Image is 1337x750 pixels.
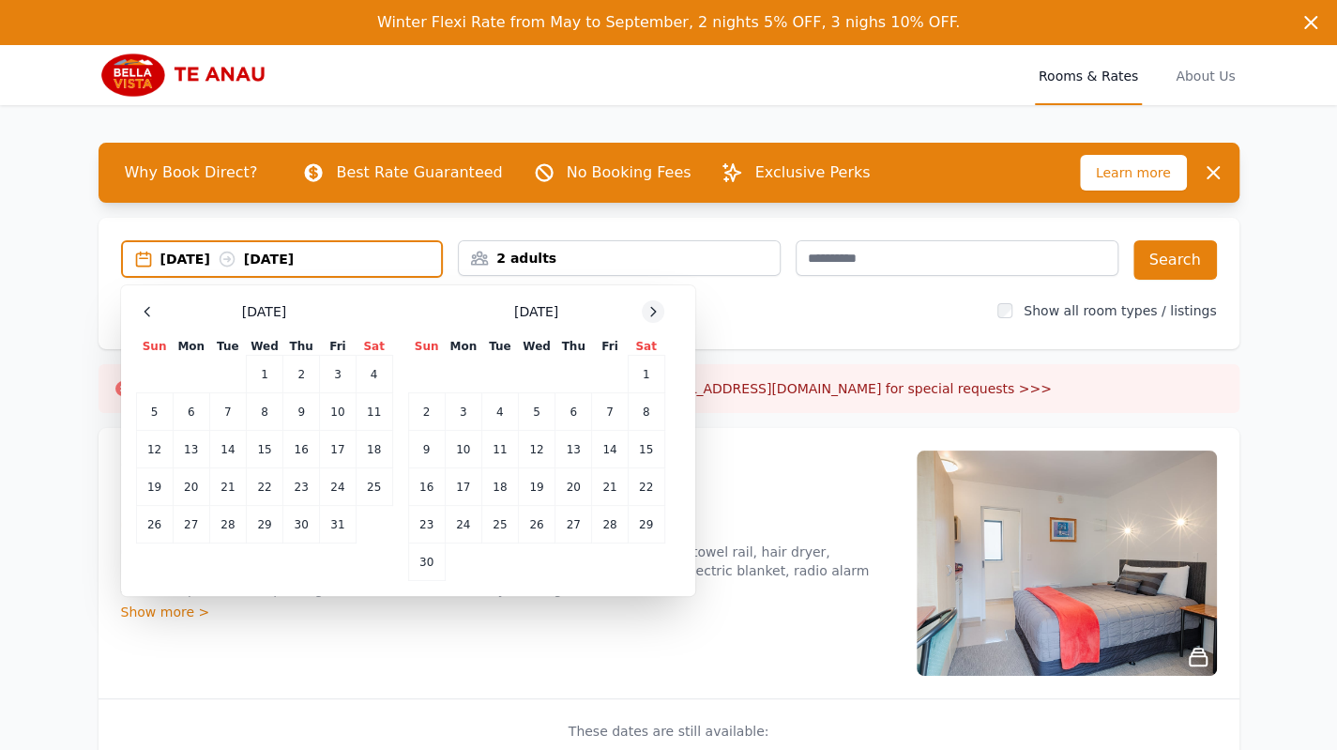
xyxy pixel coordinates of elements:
td: 4 [356,356,392,393]
td: 3 [445,393,481,431]
td: 1 [246,356,282,393]
label: Show all room types / listings [1024,303,1216,318]
td: 10 [445,431,481,468]
th: Mon [445,338,481,356]
th: Thu [283,338,320,356]
th: Mon [173,338,209,356]
div: Show more > [121,603,894,621]
td: 11 [481,431,518,468]
button: Search [1133,240,1217,280]
a: About Us [1172,45,1238,105]
td: 6 [173,393,209,431]
td: 19 [518,468,555,506]
th: Wed [518,338,555,356]
td: 17 [445,468,481,506]
span: Why Book Direct? [110,154,273,191]
td: 21 [209,468,246,506]
td: 28 [209,506,246,543]
td: 22 [246,468,282,506]
span: [DATE] [242,302,286,321]
img: Bella Vista Te Anau [99,53,279,98]
td: 15 [246,431,282,468]
span: Learn more [1080,155,1187,191]
td: 29 [628,506,664,543]
p: Best Rate Guaranteed [336,161,502,184]
p: No Booking Fees [567,161,691,184]
td: 2 [408,393,445,431]
td: 9 [408,431,445,468]
td: 22 [628,468,664,506]
td: 13 [173,431,209,468]
td: 25 [481,506,518,543]
td: 18 [481,468,518,506]
td: 14 [209,431,246,468]
td: 8 [246,393,282,431]
td: 28 [592,506,628,543]
td: 26 [136,506,173,543]
th: Wed [246,338,282,356]
td: 9 [283,393,320,431]
td: 3 [320,356,356,393]
td: 31 [320,506,356,543]
td: 23 [408,506,445,543]
td: 15 [628,431,664,468]
td: 24 [445,506,481,543]
th: Sun [408,338,445,356]
div: 2 adults [459,249,780,268]
td: 18 [356,431,392,468]
th: Sat [356,338,392,356]
td: 16 [408,468,445,506]
th: Sun [136,338,173,356]
td: 11 [356,393,392,431]
td: 25 [356,468,392,506]
td: 10 [320,393,356,431]
td: 24 [320,468,356,506]
td: 5 [136,393,173,431]
td: 2 [283,356,320,393]
td: 27 [173,506,209,543]
p: Exclusive Perks [754,161,870,184]
p: These dates are still available: [121,722,1217,741]
td: 29 [246,506,282,543]
td: 4 [481,393,518,431]
td: 6 [555,393,592,431]
td: 30 [283,506,320,543]
td: 1 [628,356,664,393]
td: 7 [592,393,628,431]
td: 16 [283,431,320,468]
div: [DATE] [DATE] [160,250,442,268]
td: 20 [173,468,209,506]
th: Fri [320,338,356,356]
th: Tue [209,338,246,356]
td: 7 [209,393,246,431]
td: 26 [518,506,555,543]
td: 30 [408,543,445,581]
td: 27 [555,506,592,543]
td: 12 [518,431,555,468]
td: 12 [136,431,173,468]
th: Tue [481,338,518,356]
td: 21 [592,468,628,506]
td: 20 [555,468,592,506]
a: Rooms & Rates [1035,45,1142,105]
td: 17 [320,431,356,468]
td: 5 [518,393,555,431]
td: 23 [283,468,320,506]
td: 14 [592,431,628,468]
th: Fri [592,338,628,356]
th: Sat [628,338,664,356]
span: Winter Flexi Rate from May to September, 2 nights 5% OFF, 3 nighs 10% OFF. [377,13,960,31]
th: Thu [555,338,592,356]
span: [DATE] [514,302,558,321]
td: 19 [136,468,173,506]
td: 8 [628,393,664,431]
td: 13 [555,431,592,468]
